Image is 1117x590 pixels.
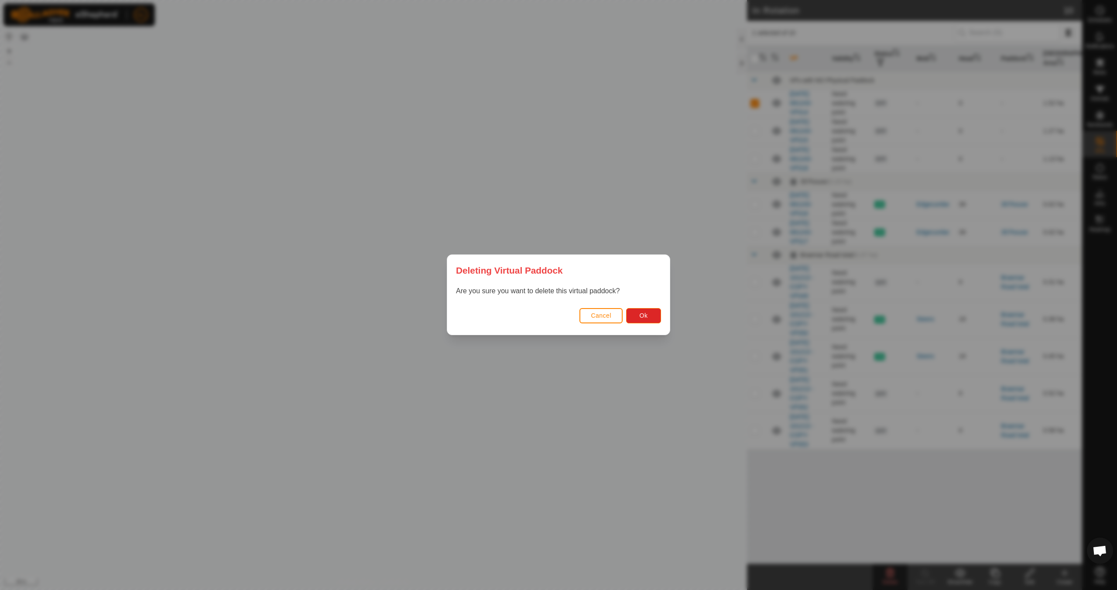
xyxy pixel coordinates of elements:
button: Ok [626,308,661,323]
p: Are you sure you want to delete this virtual paddock? [456,286,661,297]
button: Cancel [579,308,623,323]
span: Cancel [591,312,611,319]
span: Deleting Virtual Paddock [456,264,563,277]
span: Ok [640,312,648,319]
div: Open chat [1087,538,1113,564]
